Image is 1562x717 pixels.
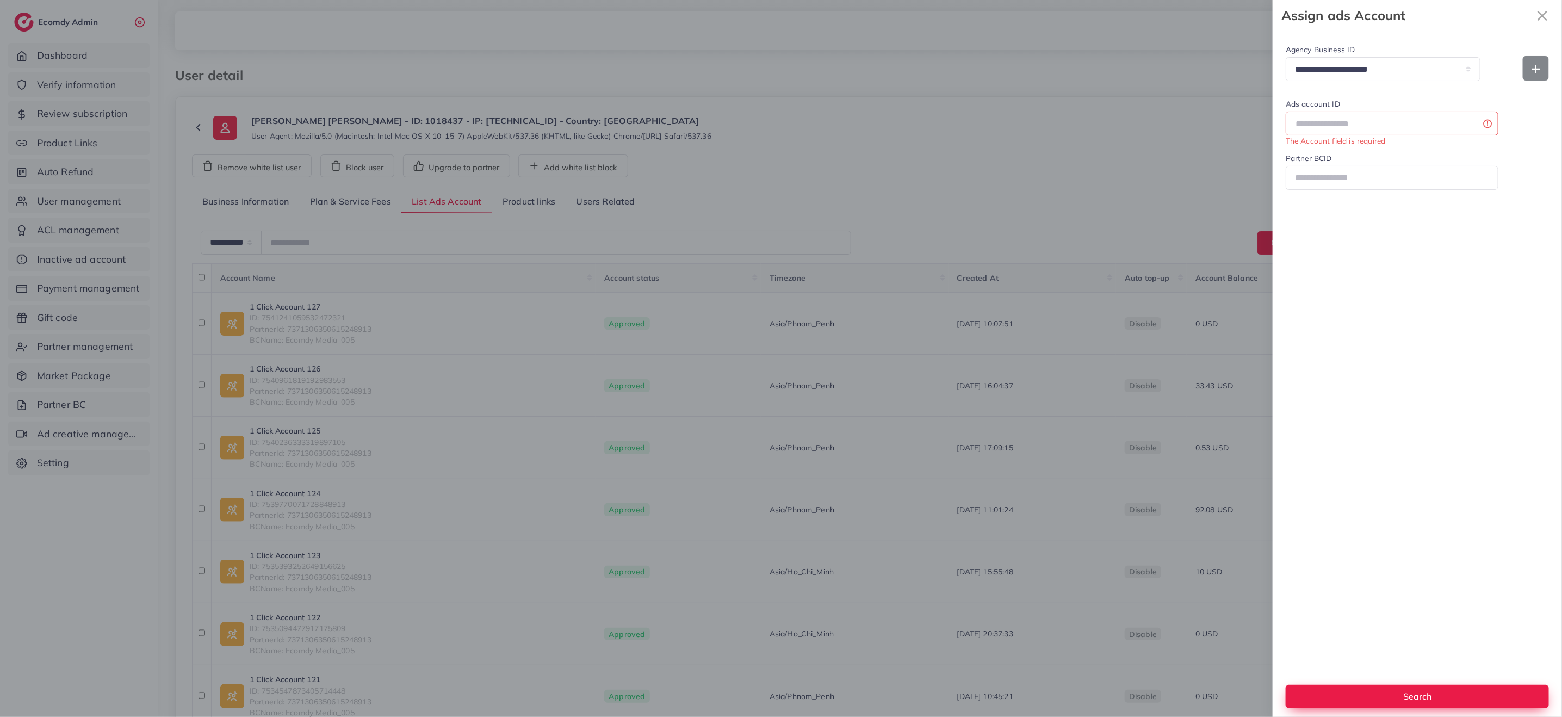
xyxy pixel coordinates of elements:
label: Ads account ID [1286,98,1498,109]
img: Add new [1532,65,1540,73]
button: Search [1286,685,1549,708]
small: The Account field is required [1286,135,1386,146]
strong: Assign ads Account [1281,6,1532,25]
label: Partner BCID [1286,153,1498,164]
span: Search [1403,691,1431,702]
svg: x [1532,5,1553,27]
button: Close [1532,4,1553,27]
label: Agency Business ID [1286,44,1480,55]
